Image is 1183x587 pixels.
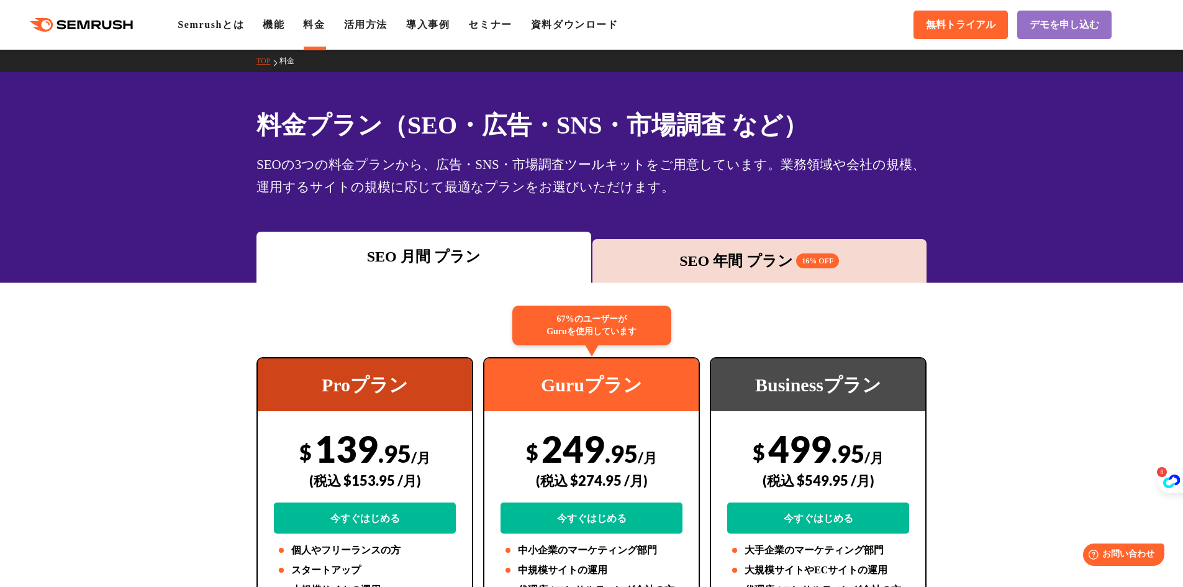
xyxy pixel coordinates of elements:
[501,543,682,558] li: 中小企業のマーケティング部門
[913,11,1008,39] a: 無料トライアル
[926,19,995,32] span: 無料トライアル
[501,563,682,578] li: 中規模サイトの運用
[727,427,909,534] div: 499
[526,439,538,465] span: $
[501,458,682,503] div: (税込 $274.95 /月)
[727,563,909,578] li: 大規模サイトやECサイトの運用
[263,245,585,268] div: SEO 月間 プラン
[605,439,638,468] span: .95
[378,439,411,468] span: .95
[531,19,619,30] a: 資料ダウンロード
[344,19,388,30] a: 活用方法
[178,19,244,30] a: Semrushとは
[279,57,304,65] a: 料金
[274,427,456,534] div: 139
[274,543,456,558] li: 個人やフリーランスの方
[468,19,512,30] a: セミナー
[263,19,284,30] a: 機能
[727,458,909,503] div: (税込 $549.95 /月)
[501,427,682,534] div: 249
[638,449,657,466] span: /月
[299,439,312,465] span: $
[832,439,864,468] span: .95
[406,19,450,30] a: 導入事例
[274,458,456,503] div: (税込 $153.95 /月)
[303,19,325,30] a: 料金
[711,358,925,411] div: Businessプラン
[258,358,472,411] div: Proプラン
[411,449,430,466] span: /月
[1072,539,1169,573] iframe: Help widget launcher
[256,153,927,198] div: SEOの3つの料金プランから、広告・SNS・市場調査ツールキットをご用意しています。業務領域や会社の規模、運用するサイトの規模に応じて最適なプランをお選びいただけます。
[727,503,909,534] a: 今すぐはじめる
[1030,19,1099,32] span: デモを申し込む
[274,563,456,578] li: スタートアップ
[796,253,839,268] span: 16% OFF
[256,57,279,65] a: TOP
[599,250,921,272] div: SEO 年間 プラン
[1017,11,1112,39] a: デモを申し込む
[753,439,765,465] span: $
[274,503,456,534] a: 今すぐはじめる
[501,503,682,534] a: 今すぐはじめる
[727,543,909,558] li: 大手企業のマーケティング部門
[484,358,699,411] div: Guruプラン
[512,306,671,345] div: 67%のユーザーが Guruを使用しています
[256,107,927,143] h1: 料金プラン（SEO・広告・SNS・市場調査 など）
[864,449,884,466] span: /月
